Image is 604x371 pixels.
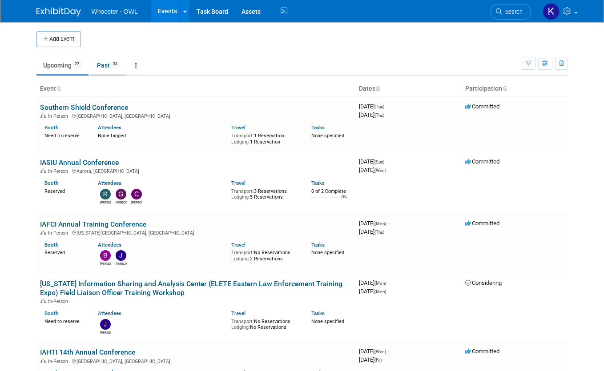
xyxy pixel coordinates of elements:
[502,85,507,92] a: Sort by Participation Type
[40,229,352,236] div: [US_STATE][GEOGRAPHIC_DATA], [GEOGRAPHIC_DATA]
[36,8,81,16] img: ExhibitDay
[543,3,560,20] img: Kamila Castaneda
[100,199,111,205] div: Richard Spradley
[100,261,111,266] div: Blake Stilwell
[374,221,386,226] span: (Mon)
[231,124,246,131] a: Travel
[231,317,298,331] div: No Reservations No Reservations
[374,104,384,109] span: (Tue)
[98,124,121,131] a: Attendees
[116,250,126,261] img: John Holsinger
[359,348,389,355] span: [DATE]
[465,103,499,110] span: Committed
[90,57,127,74] a: Past34
[374,230,384,235] span: (Thu)
[36,81,355,96] th: Event
[110,61,120,68] span: 34
[40,103,128,112] a: Southern Shield Conference
[40,348,135,356] a: IAHTI 14th Annual Conference
[40,359,46,363] img: In-Person Event
[40,167,352,174] div: Aurora, [GEOGRAPHIC_DATA]
[387,279,389,286] span: -
[374,358,382,363] span: (Fri)
[359,288,386,295] span: [DATE]
[40,230,46,235] img: In-Person Event
[465,158,499,165] span: Committed
[131,189,142,199] img: Clare Louise Southcombe
[359,103,387,110] span: [DATE]
[311,180,325,186] a: Tasks
[359,279,389,286] span: [DATE]
[44,310,58,316] a: Booth
[48,299,71,304] span: In-Person
[44,317,85,325] div: Need to reserve
[40,168,46,173] img: In-Person Event
[116,199,127,205] div: Gary LaFond
[231,250,254,255] span: Transport:
[40,279,342,297] a: [US_STATE] Information Sharing and Analysis Center (ELETE Eastern Law Enforcement Training Expo) ...
[311,319,344,324] span: None specified
[231,256,250,262] span: Lodging:
[386,158,387,165] span: -
[44,124,58,131] a: Booth
[359,158,387,165] span: [DATE]
[502,8,523,15] span: Search
[44,187,85,195] div: Reserved
[44,248,85,256] div: Reserved
[231,131,298,145] div: 1 Reservation 1 Reservation
[359,112,384,118] span: [DATE]
[98,310,121,316] a: Attendees
[311,124,325,131] a: Tasks
[36,57,89,74] a: Upcoming22
[100,330,111,335] div: Julia Haber
[98,180,121,186] a: Attendees
[40,113,46,118] img: In-Person Event
[231,310,246,316] a: Travel
[48,168,71,174] span: In-Person
[386,103,387,110] span: -
[374,168,386,173] span: (Wed)
[231,324,250,330] span: Lodging:
[375,85,380,92] a: Sort by Start Date
[374,160,384,164] span: (Sun)
[44,180,58,186] a: Booth
[465,220,499,227] span: Committed
[462,81,568,96] th: Participation
[387,348,389,355] span: -
[98,131,225,139] div: None tagged
[374,113,384,118] span: (Thu)
[48,230,71,236] span: In-Person
[131,199,142,205] div: Clare Louise Southcombe
[359,167,386,173] span: [DATE]
[44,242,58,248] a: Booth
[231,248,298,262] div: No Reservations 2 Reservations
[374,289,386,294] span: (Mon)
[231,180,246,186] a: Travel
[116,261,127,266] div: John Holsinger
[359,228,384,235] span: [DATE]
[98,242,121,248] a: Attendees
[311,133,344,139] span: None specified
[92,8,138,15] span: Whooster - OWL
[48,359,71,364] span: In-Person
[231,187,298,200] div: 3 Reservations 5 Reservations
[465,279,502,286] span: Considering
[231,242,246,248] a: Travel
[465,348,499,355] span: Committed
[231,139,250,145] span: Lodging:
[72,61,82,68] span: 22
[355,81,462,96] th: Dates
[36,31,81,47] button: Add Event
[387,220,389,227] span: -
[48,113,71,119] span: In-Person
[40,357,352,364] div: [GEOGRAPHIC_DATA], [GEOGRAPHIC_DATA]
[40,158,119,167] a: IASIU Annual Conference
[100,189,111,199] img: Richard Spradley
[374,349,386,354] span: (Wed)
[231,194,250,200] span: Lodging:
[342,195,347,207] td: 0%
[100,319,111,330] img: Julia Haber
[40,112,352,119] div: [GEOGRAPHIC_DATA], [GEOGRAPHIC_DATA]
[374,281,386,286] span: (Mon)
[40,220,146,228] a: IAFCI Annual Training Conference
